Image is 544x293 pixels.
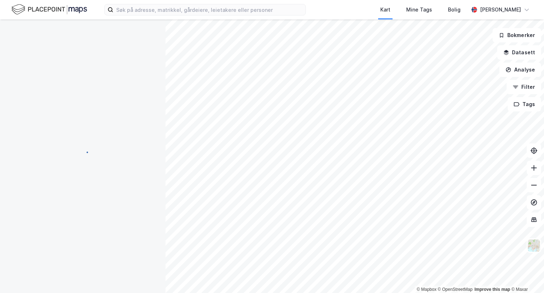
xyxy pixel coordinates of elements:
input: Søk på adresse, matrikkel, gårdeiere, leietakere eller personer [113,4,305,15]
div: [PERSON_NAME] [480,5,521,14]
button: Analyse [499,63,541,77]
img: logo.f888ab2527a4732fd821a326f86c7f29.svg [12,3,87,16]
button: Datasett [497,45,541,60]
div: Mine Tags [406,5,432,14]
img: Z [527,239,541,252]
div: Kart [380,5,390,14]
button: Bokmerker [493,28,541,42]
a: Mapbox [417,287,436,292]
a: OpenStreetMap [438,287,473,292]
img: spinner.a6d8c91a73a9ac5275cf975e30b51cfb.svg [77,146,89,158]
button: Filter [507,80,541,94]
a: Improve this map [475,287,510,292]
iframe: Chat Widget [508,258,544,293]
div: Bolig [448,5,461,14]
button: Tags [508,97,541,111]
